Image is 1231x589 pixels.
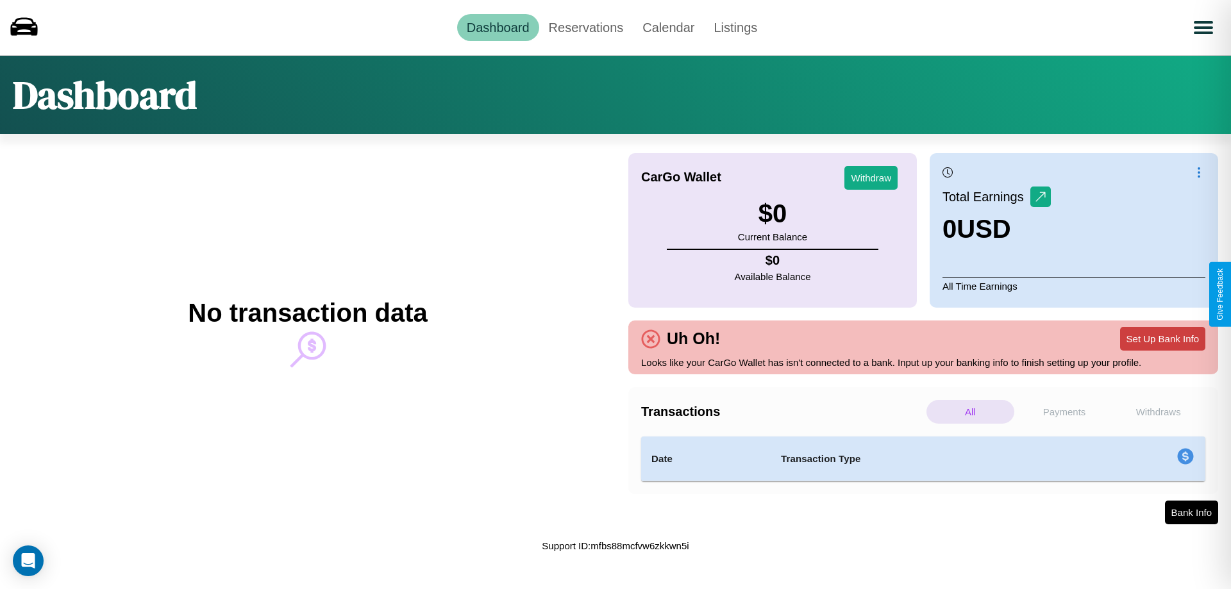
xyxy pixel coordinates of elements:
[188,299,427,328] h2: No transaction data
[735,253,811,268] h4: $ 0
[942,277,1205,295] p: All Time Earnings
[641,404,923,419] h4: Transactions
[1216,269,1225,320] div: Give Feedback
[1021,400,1109,424] p: Payments
[942,215,1051,244] h3: 0 USD
[738,228,807,245] p: Current Balance
[1185,10,1221,46] button: Open menu
[942,185,1030,208] p: Total Earnings
[539,14,633,41] a: Reservations
[1114,400,1202,424] p: Withdraws
[641,436,1205,481] table: simple table
[704,14,767,41] a: Listings
[781,451,1072,467] h4: Transaction Type
[660,329,726,348] h4: Uh Oh!
[844,166,898,190] button: Withdraw
[13,69,197,121] h1: Dashboard
[1120,327,1205,351] button: Set Up Bank Info
[457,14,539,41] a: Dashboard
[738,199,807,228] h3: $ 0
[926,400,1014,424] p: All
[641,170,721,185] h4: CarGo Wallet
[735,268,811,285] p: Available Balance
[651,451,760,467] h4: Date
[542,537,689,554] p: Support ID: mfbs88mcfvw6zkkwn5i
[641,354,1205,371] p: Looks like your CarGo Wallet has isn't connected to a bank. Input up your banking info to finish ...
[633,14,704,41] a: Calendar
[1165,501,1218,524] button: Bank Info
[13,545,44,576] div: Open Intercom Messenger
